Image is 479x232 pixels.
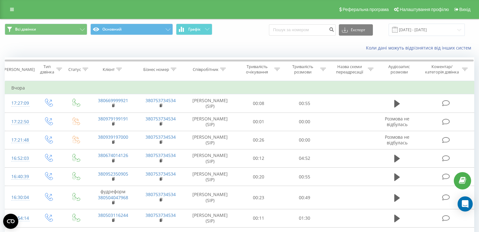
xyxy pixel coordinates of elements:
[145,152,176,158] a: 380753734534
[459,7,470,12] span: Вихід
[3,214,18,229] button: Open CMP widget
[145,191,176,197] a: 380753734534
[3,67,35,72] div: [PERSON_NAME]
[236,113,282,131] td: 00:01
[185,209,236,227] td: [PERSON_NAME] (SIP)
[11,171,28,183] div: 16:40:39
[188,27,201,32] span: Графік
[193,67,219,72] div: Співробітник
[343,7,389,12] span: Реферальна програма
[458,196,473,212] div: Open Intercom Messenger
[98,134,128,140] a: 380939197000
[282,149,327,167] td: 04:52
[381,64,418,75] div: Аудіозапис розмови
[145,97,176,103] a: 380753734534
[236,131,282,149] td: 00:26
[68,67,81,72] div: Статус
[366,45,474,51] a: Коли дані можуть відрізнятися вiд інших систем
[15,27,36,32] span: Всі дзвінки
[90,24,173,35] button: Основний
[98,212,128,218] a: 380503116244
[145,116,176,122] a: 380753734534
[40,64,54,75] div: Тип дзвінка
[287,64,319,75] div: Тривалість розмови
[11,152,28,165] div: 16:52:03
[11,191,28,204] div: 16:30:04
[11,97,28,109] div: 17:27:09
[282,209,327,227] td: 01:30
[98,97,128,103] a: 380669999921
[143,67,169,72] div: Бізнес номер
[145,171,176,177] a: 380753734534
[98,152,128,158] a: 380674014126
[185,113,236,131] td: [PERSON_NAME] (SIP)
[333,64,366,75] div: Назва схеми переадресації
[282,113,327,131] td: 00:00
[103,67,115,72] div: Клієнт
[339,24,373,36] button: Експорт
[89,186,137,209] td: фудреформ
[282,186,327,209] td: 00:49
[11,134,28,146] div: 17:21:48
[11,116,28,128] div: 17:22:50
[424,64,460,75] div: Коментар/категорія дзвінка
[98,116,128,122] a: 380979199191
[282,131,327,149] td: 00:00
[242,64,273,75] div: Тривалість очікування
[5,24,87,35] button: Всі дзвінки
[145,134,176,140] a: 380753734534
[236,209,282,227] td: 00:11
[185,149,236,167] td: [PERSON_NAME] (SIP)
[11,212,28,224] div: 15:54:14
[5,82,474,94] td: Вчора
[98,194,128,200] a: 380504047968
[185,186,236,209] td: [PERSON_NAME] (SIP)
[185,131,236,149] td: [PERSON_NAME] (SIP)
[236,149,282,167] td: 00:12
[185,168,236,186] td: [PERSON_NAME] (SIP)
[282,94,327,113] td: 00:55
[385,116,409,127] span: Розмова не відбулась
[282,168,327,186] td: 00:55
[236,186,282,209] td: 00:23
[236,168,282,186] td: 00:20
[185,94,236,113] td: [PERSON_NAME] (SIP)
[176,24,212,35] button: Графік
[400,7,449,12] span: Налаштування профілю
[269,24,336,36] input: Пошук за номером
[385,134,409,146] span: Розмова не відбулась
[236,94,282,113] td: 00:08
[98,171,128,177] a: 380952350905
[145,212,176,218] a: 380753734534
